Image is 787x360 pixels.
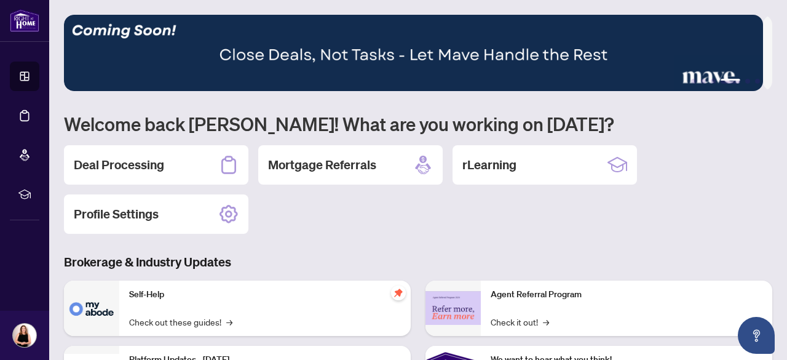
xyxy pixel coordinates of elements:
[129,315,232,329] a: Check out these guides!→
[10,9,39,32] img: logo
[425,291,481,325] img: Agent Referral Program
[64,112,772,135] h1: Welcome back [PERSON_NAME]! What are you working on [DATE]?
[711,79,716,84] button: 3
[74,156,164,174] h2: Deal Processing
[462,156,516,174] h2: rLearning
[391,286,406,300] span: pushpin
[64,254,772,271] h3: Brokerage & Industry Updates
[491,288,762,302] p: Agent Referral Program
[721,79,740,84] button: 4
[745,79,750,84] button: 5
[226,315,232,329] span: →
[543,315,549,329] span: →
[738,317,775,354] button: Open asap
[491,315,549,329] a: Check it out!→
[13,324,36,347] img: Profile Icon
[64,15,763,91] img: Slide 3
[129,288,401,302] p: Self-Help
[701,79,706,84] button: 2
[74,206,159,223] h2: Profile Settings
[64,281,119,336] img: Self-Help
[268,156,376,174] h2: Mortgage Referrals
[691,79,696,84] button: 1
[755,79,760,84] button: 6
